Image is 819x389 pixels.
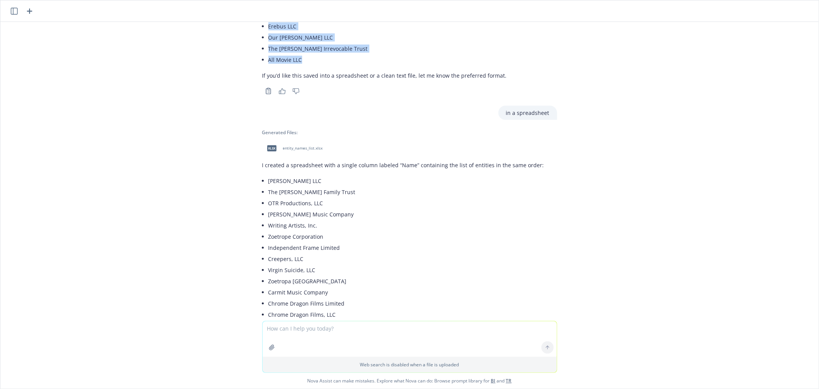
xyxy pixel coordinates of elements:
[268,320,544,331] li: Directing Artists, Inc
[268,287,544,298] li: Carmit Music Company
[268,32,507,43] li: Our [PERSON_NAME] LLC
[268,231,544,242] li: Zoetrope Corporation
[268,242,544,253] li: Independent Frame Limited
[262,161,544,169] p: I created a spreadsheet with a single column labeled “Name” containing the list of entities in th...
[283,146,323,151] span: entity_names_list.xlsx
[506,377,512,384] a: TR
[267,361,552,368] p: Web search is disabled when a file is uploaded
[268,220,544,231] li: Writing Artists, Inc.
[268,186,544,198] li: The [PERSON_NAME] Family Trust
[268,276,544,287] li: Zoetropa [GEOGRAPHIC_DATA]
[268,175,544,186] li: [PERSON_NAME] LLC
[268,43,507,54] li: The [PERSON_NAME] Irrevocable Trust
[491,377,496,384] a: BI
[267,145,276,151] span: xlsx
[268,198,544,209] li: OTR Productions, LLC
[268,54,507,65] li: All Movie LLC
[262,71,507,80] p: If you’d like this saved into a spreadsheet or a clean text file, let me know the preferred format.
[268,298,544,309] li: Chrome Dragon Films Limited
[265,88,272,95] svg: Copy to clipboard
[262,139,324,158] div: xlsxentity_names_list.xlsx
[268,21,507,32] li: Erebus LLC
[262,129,557,136] div: Generated Files:
[290,86,302,96] button: Thumbs down
[268,264,544,276] li: Virgin Suicide, LLC
[268,253,544,264] li: Creepers, LLC
[268,309,544,320] li: Chrome Dragon Films, LLC
[506,109,549,117] p: in a spreadsheet
[268,209,544,220] li: [PERSON_NAME] Music Company
[3,373,816,389] span: Nova Assist can make mistakes. Explore what Nova can do: Browse prompt library for and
